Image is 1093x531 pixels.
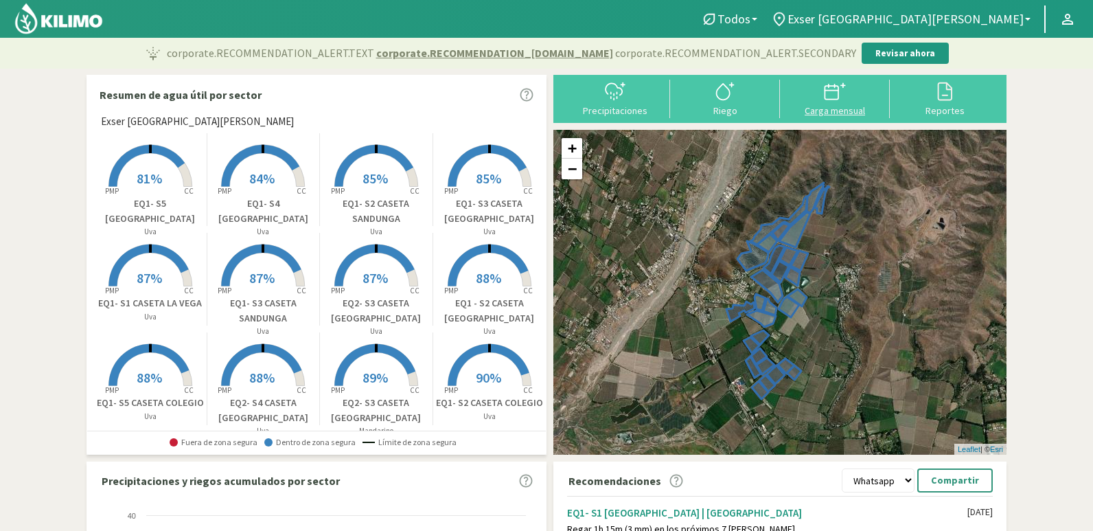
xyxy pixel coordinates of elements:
img: Kilimo [14,2,104,35]
span: 87% [363,269,388,286]
tspan: PMP [331,286,345,295]
p: EQ1- S3 CASETA SANDUNGA [207,296,320,326]
p: Uva [207,425,320,437]
p: EQ2- S4 CASETA [GEOGRAPHIC_DATA] [207,396,320,425]
p: Precipitaciones y riegos acumulados por sector [102,473,340,489]
tspan: PMP [444,286,458,295]
span: 84% [249,170,275,187]
p: Uva [94,411,207,422]
tspan: CC [184,385,194,395]
tspan: PMP [105,385,119,395]
a: Zoom in [562,138,582,159]
div: Reportes [894,106,996,115]
a: Leaflet [958,445,980,453]
p: Uva [207,326,320,337]
p: corporate.RECOMMENDATION_ALERT.TEXT [167,45,856,61]
p: Compartir [931,473,979,488]
tspan: PMP [444,385,458,395]
span: Exser [GEOGRAPHIC_DATA][PERSON_NAME] [787,12,1024,26]
div: EQ1- S1 [GEOGRAPHIC_DATA] | [GEOGRAPHIC_DATA] [567,506,967,519]
p: Uva [94,311,207,323]
tspan: CC [410,286,419,295]
p: Revisar ahora [875,47,935,60]
tspan: CC [523,186,533,196]
tspan: PMP [105,186,119,196]
a: Zoom out [562,159,582,179]
p: EQ1 - S2 CASETA [GEOGRAPHIC_DATA] [433,296,546,326]
button: Reportes [890,80,1000,116]
p: Uva [207,226,320,238]
div: | © [954,444,1006,455]
tspan: PMP [331,385,345,395]
div: Precipitaciones [564,106,666,115]
p: Uva [433,226,546,238]
button: Carga mensual [780,80,890,116]
tspan: CC [297,286,307,295]
tspan: CC [184,186,194,196]
p: EQ1- S3 CASETA [GEOGRAPHIC_DATA] [433,196,546,226]
span: Todos [717,12,750,26]
tspan: PMP [105,286,119,295]
span: Fuera de zona segura [170,438,257,447]
tspan: CC [523,385,533,395]
a: Esri [990,445,1003,453]
button: Precipitaciones [560,80,670,116]
span: 89% [363,369,388,386]
p: Recomendaciones [568,473,661,489]
span: 87% [249,269,275,286]
p: Mandarino [320,425,433,437]
p: Uva [433,411,546,422]
p: EQ1- S1 CASETA LA VEGA [94,296,207,310]
tspan: CC [184,286,194,295]
p: EQ1- S4 [GEOGRAPHIC_DATA] [207,196,320,226]
span: 87% [137,269,162,286]
tspan: CC [523,286,533,295]
tspan: CC [297,186,307,196]
span: Límite de zona segura [363,438,457,447]
div: Riego [674,106,776,115]
p: EQ2- S3 CASETA [GEOGRAPHIC_DATA] [320,296,433,326]
span: 85% [363,170,388,187]
button: Riego [670,80,780,116]
span: 88% [249,369,275,386]
button: Revisar ahora [862,43,949,65]
p: EQ1- S5 CASETA COLEGIO [94,396,207,410]
tspan: CC [410,385,419,395]
tspan: CC [297,385,307,395]
tspan: PMP [444,186,458,196]
p: EQ2- S3 CASETA [GEOGRAPHIC_DATA] [320,396,433,425]
tspan: PMP [218,286,231,295]
tspan: PMP [331,186,345,196]
span: corporate.RECOMMENDATION_[DOMAIN_NAME] [376,45,613,61]
tspan: PMP [218,385,231,395]
div: Carga mensual [784,106,886,115]
p: Uva [320,326,433,337]
p: Uva [433,326,546,337]
p: EQ1- S5 [GEOGRAPHIC_DATA] [94,196,207,226]
div: [DATE] [967,506,993,518]
span: 90% [476,369,501,386]
text: 40 [128,512,136,520]
p: Uva [320,226,433,238]
button: Compartir [917,468,993,493]
span: 85% [476,170,501,187]
p: Resumen de agua útil por sector [100,87,262,103]
span: Exser [GEOGRAPHIC_DATA][PERSON_NAME] [101,114,294,130]
span: Dentro de zona segura [264,438,356,447]
p: Uva [94,226,207,238]
tspan: CC [410,186,419,196]
span: 88% [137,369,162,386]
span: corporate.RECOMMENDATION_ALERT.SECONDARY [615,45,856,61]
span: 88% [476,269,501,286]
p: EQ1- S2 CASETA SANDUNGA [320,196,433,226]
p: EQ1- S2 CASETA COLEGIO [433,396,546,410]
span: 81% [137,170,162,187]
tspan: PMP [218,186,231,196]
